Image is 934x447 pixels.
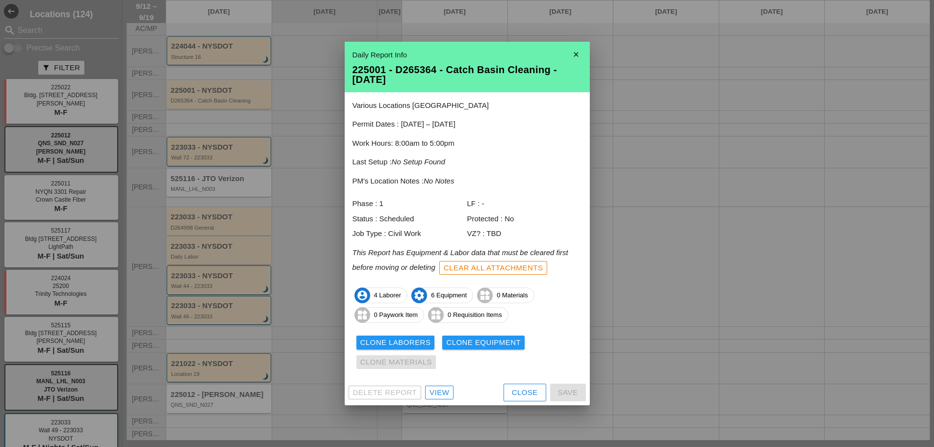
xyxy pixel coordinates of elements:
p: Last Setup : [353,157,582,168]
div: Daily Report Info [353,50,582,61]
div: Clear All Attachments [444,263,543,274]
i: widgets [428,307,444,323]
p: Permit Dates : [DATE] – [DATE] [353,119,582,130]
span: 6 Equipment [412,288,473,303]
div: Clone Laborers [360,337,431,348]
div: VZ? : TBD [467,228,582,239]
i: No Setup Found [392,158,445,166]
i: widgets [477,288,493,303]
i: No Notes [424,177,454,185]
i: close [566,45,586,64]
span: 0 Materials [478,288,534,303]
p: PM's Location Notes : [353,176,582,187]
div: Clone Equipment [446,337,521,348]
div: Status : Scheduled [353,213,467,225]
div: Phase : 1 [353,198,467,210]
i: This Report has Equipment & Labor data that must be cleared first before moving or deleting [353,248,568,271]
div: 225001 - D265364 - Catch Basin Cleaning - [DATE] [353,65,582,84]
p: Various Locations [GEOGRAPHIC_DATA] [353,100,582,111]
div: LF : - [467,198,582,210]
a: View [425,386,454,399]
i: widgets [354,307,370,323]
button: Close [504,384,546,401]
button: Clone Equipment [442,336,525,349]
i: account_circle [354,288,370,303]
button: Clear All Attachments [439,261,548,275]
div: Close [512,387,538,398]
span: 0 Requisition Items [429,307,508,323]
button: Clone Laborers [356,336,435,349]
span: 0 Paywork Item [355,307,424,323]
div: Job Type : Civil Work [353,228,467,239]
p: Work Hours: 8:00am to 5:00pm [353,138,582,149]
div: View [429,387,449,398]
div: Protected : No [467,213,582,225]
span: 4 Laborer [355,288,407,303]
i: settings [411,288,427,303]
